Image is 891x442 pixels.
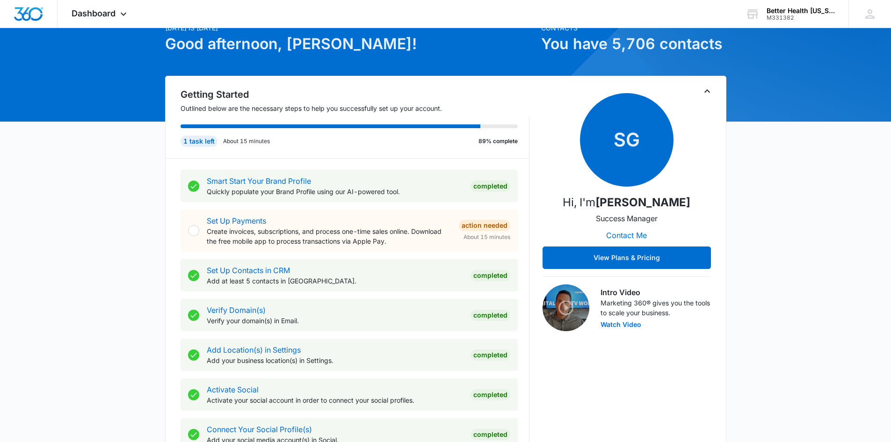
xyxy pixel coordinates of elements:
[601,321,641,328] button: Watch Video
[471,349,510,361] div: Completed
[207,176,311,186] a: Smart Start Your Brand Profile
[541,33,726,55] h1: You have 5,706 contacts
[207,425,312,434] a: Connect Your Social Profile(s)
[72,8,116,18] span: Dashboard
[223,137,270,145] p: About 15 minutes
[207,385,259,394] a: Activate Social
[597,224,656,246] button: Contact Me
[207,345,301,355] a: Add Location(s) in Settings
[471,429,510,440] div: Completed
[543,246,711,269] button: View Plans & Pricing
[207,276,463,286] p: Add at least 5 contacts in [GEOGRAPHIC_DATA].
[580,93,674,187] span: SG
[471,310,510,321] div: Completed
[601,298,711,318] p: Marketing 360® gives you the tools to scale your business.
[207,226,451,246] p: Create invoices, subscriptions, and process one-time sales online. Download the free mobile app t...
[543,284,589,331] img: Intro Video
[471,389,510,400] div: Completed
[595,196,690,209] strong: [PERSON_NAME]
[471,181,510,192] div: Completed
[207,395,463,405] p: Activate your social account in order to connect your social profiles.
[767,14,835,21] div: account id
[181,87,529,101] h2: Getting Started
[601,287,711,298] h3: Intro Video
[702,86,713,97] button: Toggle Collapse
[767,7,835,14] div: account name
[459,220,510,231] div: Action Needed
[207,187,463,196] p: Quickly populate your Brand Profile using our AI-powered tool.
[181,103,529,113] p: Outlined below are the necessary steps to help you successfully set up your account.
[181,136,217,147] div: 1 task left
[596,213,658,224] p: Success Manager
[464,233,510,241] span: About 15 minutes
[207,266,290,275] a: Set Up Contacts in CRM
[471,270,510,281] div: Completed
[478,137,518,145] p: 89% complete
[207,355,463,365] p: Add your business location(s) in Settings.
[207,316,463,326] p: Verify your domain(s) in Email.
[563,194,690,211] p: Hi, I'm
[165,33,536,55] h1: Good afternoon, [PERSON_NAME]!
[207,216,266,225] a: Set Up Payments
[207,305,266,315] a: Verify Domain(s)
